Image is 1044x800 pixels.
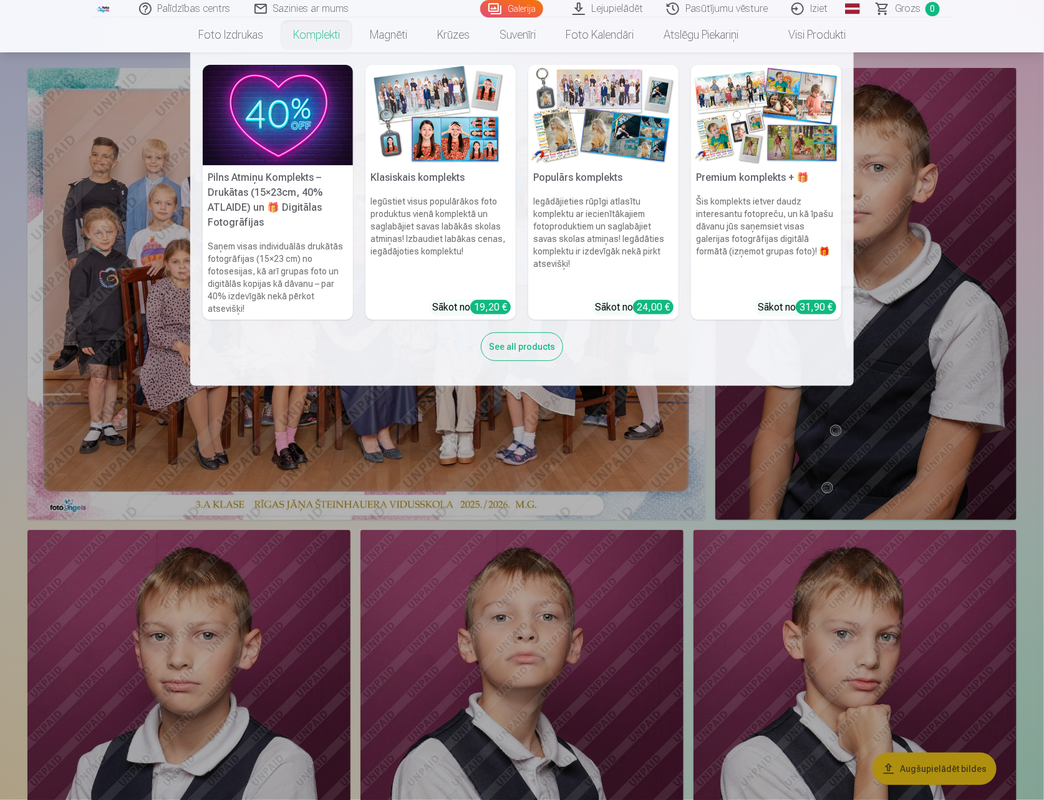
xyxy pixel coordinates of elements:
h6: Saņem visas individuālās drukātās fotogrāfijas (15×23 cm) no fotosesijas, kā arī grupas foto un d... [203,235,353,320]
div: 19,20 € [470,300,511,314]
div: 31,90 € [796,300,836,314]
img: Premium komplekts + 🎁 [691,65,841,165]
a: Foto kalendāri [551,17,649,52]
h5: Pilns Atmiņu Komplekts – Drukātas (15×23cm, 40% ATLAIDE) un 🎁 Digitālas Fotogrāfijas [203,165,353,235]
a: Krūzes [422,17,485,52]
h5: Klasiskais komplekts [365,165,516,190]
div: Sākot no [432,300,511,315]
h6: Iegūstiet visus populārākos foto produktus vienā komplektā un saglabājiet savas labākās skolas at... [365,190,516,295]
div: Sākot no [758,300,836,315]
img: /fa1 [97,5,110,12]
a: Pilns Atmiņu Komplekts – Drukātas (15×23cm, 40% ATLAIDE) un 🎁 Digitālas Fotogrāfijas Pilns Atmiņu... [203,65,353,320]
img: Pilns Atmiņu Komplekts – Drukātas (15×23cm, 40% ATLAIDE) un 🎁 Digitālas Fotogrāfijas [203,65,353,165]
a: Komplekti [278,17,355,52]
a: See all products [481,339,563,352]
div: Sākot no [595,300,674,315]
div: 24,00 € [633,300,674,314]
h6: Šis komplekts ietver daudz interesantu fotopreču, un kā īpašu dāvanu jūs saņemsiet visas galerija... [691,190,841,295]
h6: Iegādājieties rūpīgi atlasītu komplektu ar iecienītākajiem fotoproduktiem un saglabājiet savas sk... [528,190,679,295]
h5: Populārs komplekts [528,165,679,190]
div: See all products [481,332,563,361]
h5: Premium komplekts + 🎁 [691,165,841,190]
a: Premium komplekts + 🎁 Premium komplekts + 🎁Šis komplekts ietver daudz interesantu fotopreču, un k... [691,65,841,320]
a: Atslēgu piekariņi [649,17,753,52]
img: Populārs komplekts [528,65,679,165]
a: Foto izdrukas [183,17,278,52]
a: Klasiskais komplektsKlasiskais komplektsIegūstiet visus populārākos foto produktus vienā komplekt... [365,65,516,320]
span: Grozs [895,1,921,16]
a: Magnēti [355,17,422,52]
a: Visi produkti [753,17,861,52]
a: Populārs komplektsPopulārs komplektsIegādājieties rūpīgi atlasītu komplektu ar iecienītākajiem fo... [528,65,679,320]
a: Suvenīri [485,17,551,52]
span: 0 [926,2,940,16]
img: Klasiskais komplekts [365,65,516,165]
